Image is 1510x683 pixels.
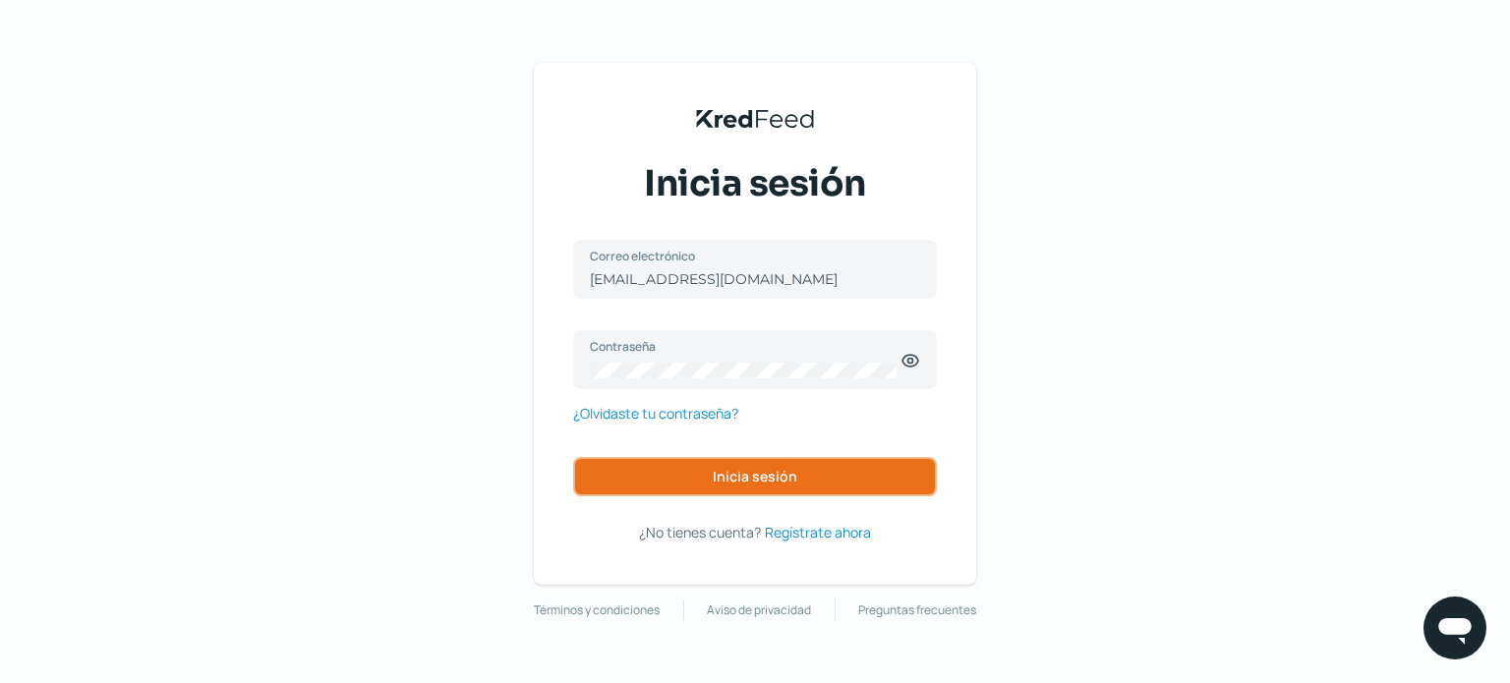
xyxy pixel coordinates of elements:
label: Correo electrónico [590,248,900,264]
span: Inicia sesión [644,159,866,208]
a: Aviso de privacidad [707,599,811,621]
a: Regístrate ahora [765,520,871,544]
span: ¿No tienes cuenta? [639,523,761,541]
button: Inicia sesión [573,457,937,496]
span: Inicia sesión [713,470,797,484]
a: ¿Olvidaste tu contraseña? [573,401,738,426]
a: Términos y condiciones [534,599,660,621]
img: chatIcon [1435,608,1475,648]
a: Preguntas frecuentes [858,599,976,621]
label: Contraseña [590,338,900,355]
